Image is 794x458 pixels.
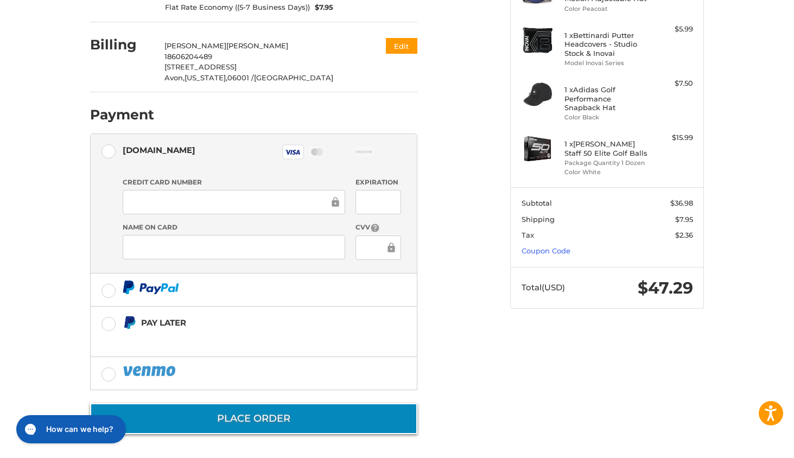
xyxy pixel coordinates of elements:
iframe: Gorgias live chat messenger [11,411,129,447]
li: Package Quantity 1 Dozen [564,158,647,168]
h2: Billing [90,36,154,53]
h2: Payment [90,106,154,123]
label: CVV [355,222,401,233]
img: PayPal icon [123,364,178,378]
label: Name on Card [123,222,345,232]
span: Flat Rate Economy ((5-7 Business Days)) [165,2,310,13]
span: $7.95 [310,2,334,13]
label: Credit Card Number [123,177,345,187]
div: $15.99 [650,132,693,143]
span: $2.36 [675,231,693,239]
span: Shipping [522,215,555,224]
h4: 1 x Bettinardi Putter Headcovers - Studio Stock & Inovai [564,31,647,58]
span: $47.29 [638,278,693,298]
span: $36.98 [670,199,693,207]
span: 18606204489 [164,52,212,61]
span: Avon, [164,73,185,82]
span: 06001 / [227,73,254,82]
span: [PERSON_NAME] [164,41,226,50]
label: Expiration [355,177,401,187]
a: Coupon Code [522,246,570,255]
img: Pay Later icon [123,316,136,329]
span: [GEOGRAPHIC_DATA] [254,73,333,82]
div: Pay Later [141,314,349,332]
span: Tax [522,231,534,239]
li: Model Inovai Series [564,59,647,68]
li: Color White [564,168,647,177]
div: [DOMAIN_NAME] [123,141,195,159]
h4: 1 x Adidas Golf Performance Snapback Hat [564,85,647,112]
button: Place Order [90,403,417,434]
span: [STREET_ADDRESS] [164,62,237,71]
li: Color Black [564,113,647,122]
li: Color Peacoat [564,4,647,14]
span: [US_STATE], [185,73,227,82]
span: Subtotal [522,199,552,207]
span: [PERSON_NAME] [226,41,288,50]
div: $7.50 [650,78,693,89]
iframe: PayPal Message 1 [123,334,350,343]
h4: 1 x [PERSON_NAME] Staff 50 Elite Golf Balls [564,139,647,157]
button: Edit [386,38,417,54]
span: $7.95 [675,215,693,224]
div: $5.99 [650,24,693,35]
span: Total (USD) [522,282,565,292]
img: PayPal icon [123,281,179,294]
